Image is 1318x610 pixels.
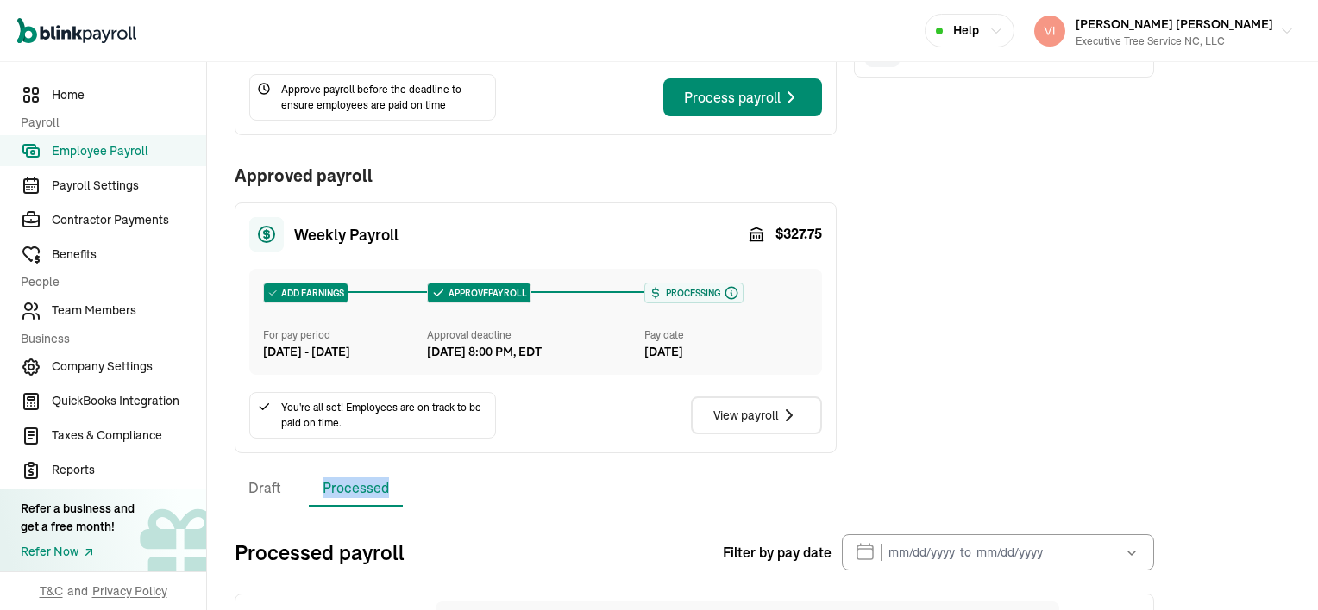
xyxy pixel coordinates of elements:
[52,461,206,479] span: Reports
[427,327,638,343] div: Approval deadline
[21,114,196,132] span: Payroll
[52,86,206,104] span: Home
[281,400,488,431] span: You're all set! Employees are on track to be paid on time.
[1232,527,1318,610] iframe: Chat Widget
[1076,16,1273,32] span: [PERSON_NAME] [PERSON_NAME]
[445,287,527,300] span: APPROVE PAYROLL
[842,534,1154,570] input: mm/dd/yyyy to mm/dd/yyyy
[52,211,206,229] span: Contractor Payments
[644,327,808,343] div: Pay date
[52,302,206,320] span: Team Members
[263,343,427,361] div: [DATE] - [DATE]
[21,330,196,348] span: Business
[294,223,399,246] span: Weekly Payroll
[52,142,206,160] span: Employee Payroll
[235,163,837,189] h1: Approved payroll
[713,405,800,426] div: View payroll
[40,582,63,600] span: T&C
[925,14,1014,47] button: Help
[644,343,808,361] div: [DATE]
[235,538,723,566] h2: Processed payroll
[52,177,206,195] span: Payroll Settings
[309,470,403,507] li: Processed
[953,22,979,40] span: Help
[1076,34,1273,49] div: Executive Tree Service NC, LLC
[21,543,135,561] a: Refer Now
[662,287,720,300] span: Processing
[17,6,136,56] nav: Global
[775,224,822,245] span: $ 327.75
[691,396,822,434] button: View payroll
[52,358,206,376] span: Company Settings
[52,392,206,410] span: QuickBooks Integration
[427,343,542,361] div: [DATE] 8:00 PM, EDT
[684,87,801,108] div: Process payroll
[52,246,206,264] span: Benefits
[663,78,822,116] button: Process payroll
[263,327,427,343] div: For pay period
[723,542,832,563] span: Filter by pay date
[21,500,135,536] div: Refer a business and get a free month!
[21,273,196,291] span: People
[264,283,348,302] div: ADD EARNINGS
[52,426,206,445] span: Taxes & Compliance
[1027,9,1301,53] button: [PERSON_NAME] [PERSON_NAME]Executive Tree Service NC, LLC
[235,470,295,507] li: Draft
[281,82,488,113] span: Approve payroll before the deadline to ensure employees are paid on time
[92,582,167,600] span: Privacy Policy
